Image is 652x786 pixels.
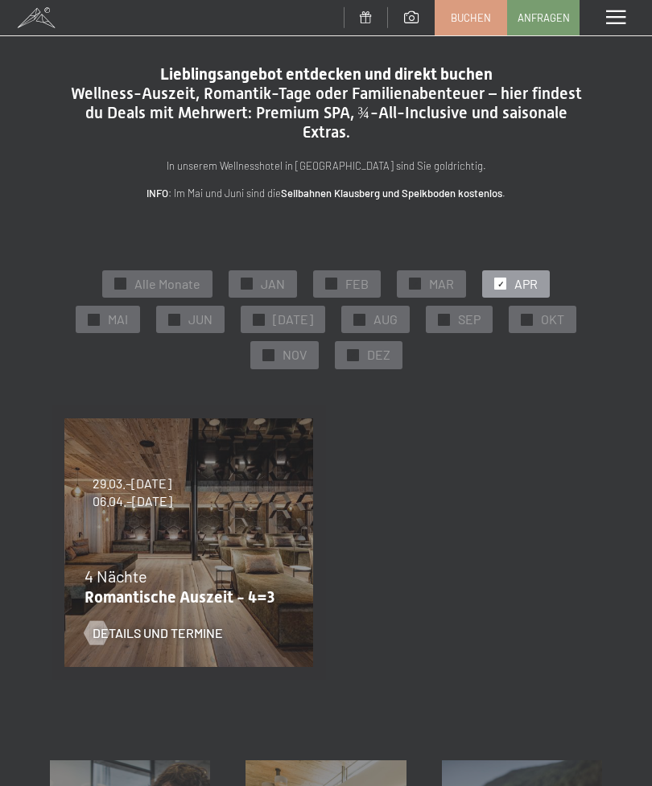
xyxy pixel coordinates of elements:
[71,84,582,142] span: Wellness-Auszeit, Romantik-Tage oder Familienabenteuer – hier findest du Deals mit Mehrwert: Prem...
[91,314,97,325] span: ✓
[188,311,213,328] span: JUN
[160,64,493,84] span: Lieblingsangebot entdecken und direkt buchen
[85,566,147,586] span: 4 Nächte
[518,10,570,25] span: Anfragen
[541,311,564,328] span: OKT
[261,275,285,293] span: JAN
[458,311,481,328] span: SEP
[497,278,504,290] span: ✓
[273,311,313,328] span: [DATE]
[85,624,223,642] a: Details und Termine
[93,624,223,642] span: Details und Termine
[265,350,271,361] span: ✓
[508,1,579,35] a: Anfragen
[441,314,448,325] span: ✓
[349,350,356,361] span: ✓
[118,278,124,290] span: ✓
[357,314,363,325] span: ✓
[412,278,419,290] span: ✓
[514,275,538,293] span: APR
[373,311,398,328] span: AUG
[134,275,200,293] span: Alle Monate
[146,187,168,200] strong: INFO
[85,587,285,607] p: Romantische Auszeit - 4=3
[283,346,307,364] span: NOV
[435,1,506,35] a: Buchen
[93,492,172,510] span: 06.04.–[DATE]
[524,314,530,325] span: ✓
[93,475,172,492] span: 29.03.–[DATE]
[328,278,335,290] span: ✓
[345,275,369,293] span: FEB
[171,314,178,325] span: ✓
[429,275,454,293] span: MAR
[64,185,588,202] p: : Im Mai und Juni sind die .
[367,346,390,364] span: DEZ
[451,10,491,25] span: Buchen
[281,187,502,200] strong: Seilbahnen Klausberg und Speikboden kostenlos
[64,158,588,175] p: In unserem Wellnesshotel in [GEOGRAPHIC_DATA] sind Sie goldrichtig.
[244,278,250,290] span: ✓
[108,311,128,328] span: MAI
[256,314,262,325] span: ✓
